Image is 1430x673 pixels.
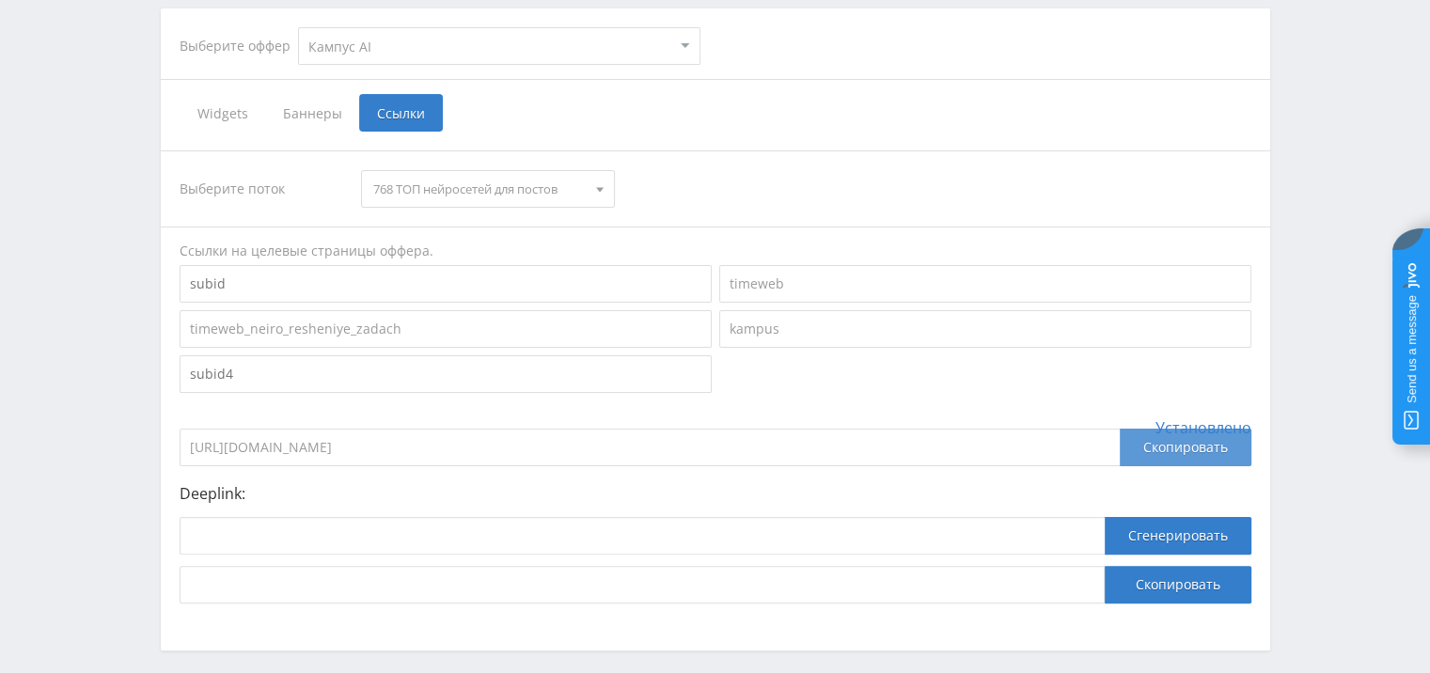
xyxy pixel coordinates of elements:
input: subid1 [719,265,1251,303]
div: Выберите поток [180,170,343,208]
input: subid2 [180,310,712,348]
input: subid3 [719,310,1251,348]
div: Выберите оффер [180,39,298,54]
div: Скопировать [1120,429,1251,466]
button: Сгенерировать [1105,517,1251,555]
span: Widgets [180,94,265,132]
div: Ссылки на целевые страницы оффера. [180,242,1251,260]
span: Ссылки [359,94,443,132]
p: Deeplink: [180,485,1251,502]
span: 768 ТОП нейросетей для постов [373,171,586,207]
span: Баннеры [265,94,359,132]
input: subid [180,265,712,303]
span: Установлено [1155,419,1251,436]
input: subid4 [180,355,712,393]
button: Скопировать [1105,566,1251,603]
